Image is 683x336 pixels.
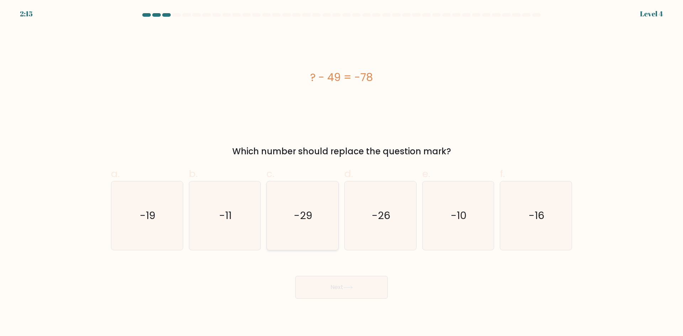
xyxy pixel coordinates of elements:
[115,145,568,158] div: Which number should replace the question mark?
[295,276,388,299] button: Next
[111,167,120,181] span: a.
[219,208,232,223] text: -11
[111,69,572,85] div: ? - 49 = -78
[189,167,197,181] span: b.
[500,167,505,181] span: f.
[640,9,663,19] div: Level 4
[20,9,33,19] div: 2:15
[451,208,467,223] text: -10
[266,167,274,181] span: c.
[529,208,545,223] text: -16
[140,208,155,223] text: -19
[422,167,430,181] span: e.
[344,167,353,181] span: d.
[294,208,313,223] text: -29
[372,208,390,223] text: -26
